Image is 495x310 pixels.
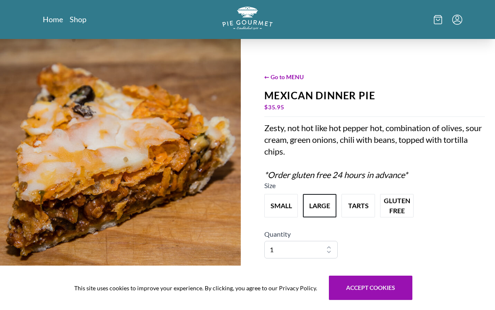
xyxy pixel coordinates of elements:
button: Variant Swatch [303,194,336,217]
div: Mexican Dinner Pie [264,90,485,101]
button: Accept cookies [329,276,412,300]
button: Variant Swatch [380,194,414,217]
span: This site uses cookies to improve your experience. By clicking, you agree to our Privacy Policy. [74,284,317,292]
div: $ 35.95 [264,101,485,113]
a: Shop [70,14,86,24]
div: Zesty, not hot like hot pepper hot, combination of olives, sour cream, green onions, chili with b... [264,122,485,181]
button: Variant Swatch [264,194,298,217]
img: logo [222,7,273,30]
em: *Order gluten free 24 hours in advance* [264,170,408,180]
select: Quantity [264,241,338,258]
a: Logo [222,7,273,32]
button: Menu [452,15,462,25]
span: Quantity [264,230,291,238]
button: Variant Swatch [341,194,375,217]
span: Size [264,181,276,189]
span: ← Go to MENU [264,72,485,81]
a: Home [43,14,63,24]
